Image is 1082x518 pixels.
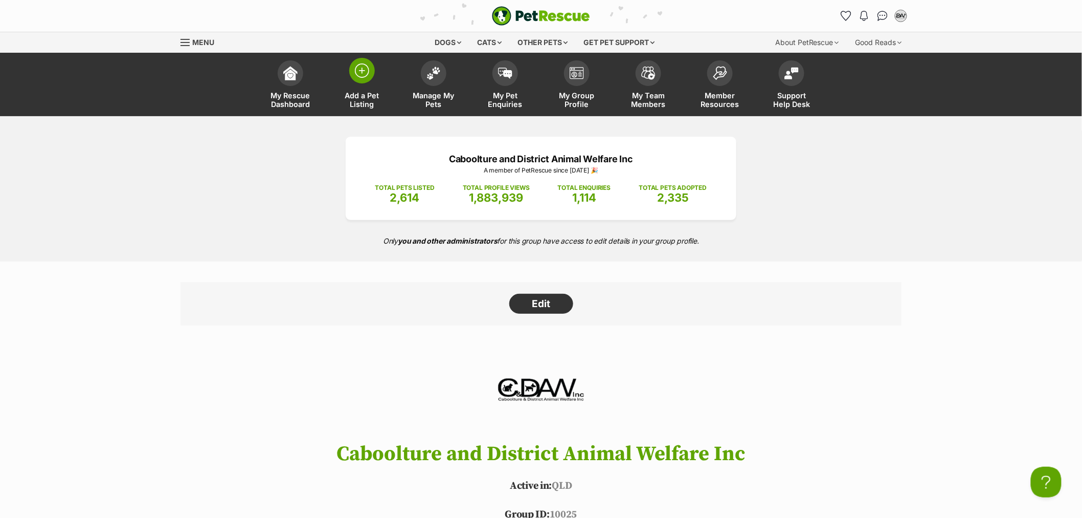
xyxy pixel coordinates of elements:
span: My Group Profile [554,91,600,109]
a: Conversations [874,8,891,24]
img: dashboard-icon-eb2f2d2d3e046f16d808141f083e7271f6b2e854fb5c12c21221c1fb7104beca.svg [283,66,298,80]
span: Add a Pet Listing [339,91,385,109]
iframe: Help Scout Beacon - Open [1031,467,1062,498]
p: QLD [165,479,917,494]
img: logo-e224e6f780fb5917bec1dbf3a21bbac754714ae5b6737aabdf751b685950b380.svg [492,6,590,26]
img: add-pet-listing-icon-0afa8454b4691262ce3f59096e99ab1cd57d4a30225e0717b998d2c9b9846f56.svg [355,63,369,78]
div: Dogs [428,32,469,53]
img: help-desk-icon-fdf02630f3aa405de69fd3d07c3f3aa587a6932b1a1747fa1d2bba05be0121f9.svg [784,67,799,79]
a: My Group Profile [541,55,613,116]
a: Support Help Desk [756,55,827,116]
a: Manage My Pets [398,55,469,116]
span: My Pet Enquiries [482,91,528,109]
img: Caboolture and District Animal Welfare Inc [483,346,599,433]
h1: Caboolture and District Animal Welfare Inc [165,443,917,465]
span: Menu [192,38,214,47]
span: My Rescue Dashboard [267,91,313,109]
img: team-members-icon-5396bd8760b3fe7c0b43da4ab00e1e3bb1a5d9ba89233759b79545d2d3fc5d0d.svg [641,67,656,80]
span: 2,614 [390,191,420,204]
a: Menu [181,32,221,51]
div: Get pet support [577,32,662,53]
span: Member Resources [697,91,743,109]
span: 1,883,939 [469,191,523,204]
button: Notifications [856,8,872,24]
span: 1,114 [572,191,596,204]
p: TOTAL PROFILE VIEWS [463,183,530,192]
p: TOTAL ENQUIRIES [558,183,611,192]
p: Caboolture and District Animal Welfare Inc [361,152,721,166]
p: A member of PetRescue since [DATE] 🎉 [361,166,721,175]
span: Support Help Desk [769,91,815,109]
img: group-profile-icon-3fa3cf56718a62981997c0bc7e787c4b2cf8bcc04b72c1350f741eb67cf2f40e.svg [570,67,584,79]
a: Add a Pet Listing [326,55,398,116]
strong: you and other administrators [398,236,498,245]
img: chat-41dd97257d64d25036548639549fe6c8038ab92f7586957e7f3b1b290dea8141.svg [877,11,888,21]
img: pet-enquiries-icon-7e3ad2cf08bfb03b45e93fb7055b45f3efa6380592205ae92323e6603595dc1f.svg [498,68,512,79]
img: member-resources-icon-8e73f808a243e03378d46382f2149f9095a855e16c252ad45f914b54edf8863c.svg [713,66,727,80]
a: My Pet Enquiries [469,55,541,116]
div: Other pets [511,32,575,53]
a: My Team Members [613,55,684,116]
a: PetRescue [492,6,590,26]
p: TOTAL PETS LISTED [375,183,435,192]
ul: Account quick links [838,8,909,24]
img: notifications-46538b983faf8c2785f20acdc204bb7945ddae34d4c08c2a6579f10ce5e182be.svg [860,11,868,21]
span: Active in: [510,480,552,492]
a: My Rescue Dashboard [255,55,326,116]
a: Member Resources [684,55,756,116]
div: Good Reads [848,32,909,53]
a: Edit [509,294,573,314]
img: manage-my-pets-icon-02211641906a0b7f246fdf0571729dbe1e7629f14944591b6c1af311fb30b64b.svg [426,67,441,80]
span: Manage My Pets [411,91,457,109]
button: My account [893,8,909,24]
div: About PetRescue [768,32,846,53]
div: Cats [470,32,509,53]
a: Favourites [838,8,854,24]
span: My Team Members [625,91,671,109]
p: TOTAL PETS ADOPTED [639,183,707,192]
img: John & Yvonne profile pic [896,11,906,21]
span: 2,335 [657,191,689,204]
